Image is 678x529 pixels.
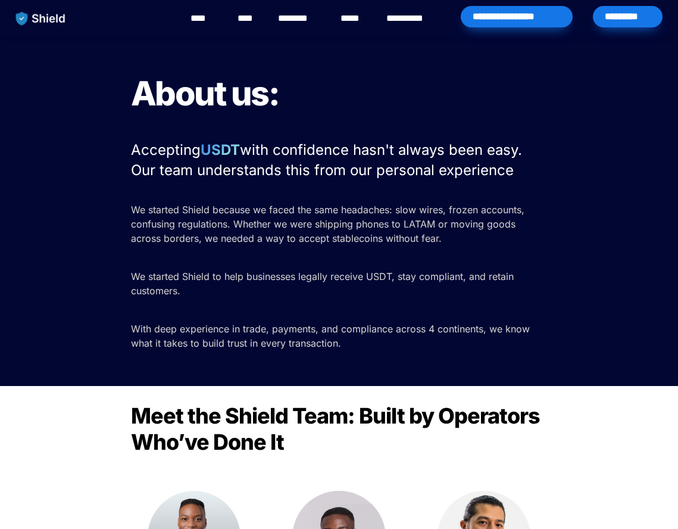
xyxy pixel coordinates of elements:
strong: USDT [201,141,240,158]
span: Meet the Shield Team: Built by Operators Who’ve Done It [131,403,544,455]
span: with confidence hasn't always been easy. Our team understands this from our personal experience [131,141,526,179]
span: With deep experience in trade, payments, and compliance across 4 continents, we know what it take... [131,323,533,349]
span: We started Shield because we faced the same headaches: slow wires, frozen accounts, confusing reg... [131,204,527,244]
span: About us: [131,73,279,114]
span: Accepting [131,141,201,158]
span: We started Shield to help businesses legally receive USDT, stay compliant, and retain customers. [131,270,517,297]
img: website logo [10,6,71,31]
